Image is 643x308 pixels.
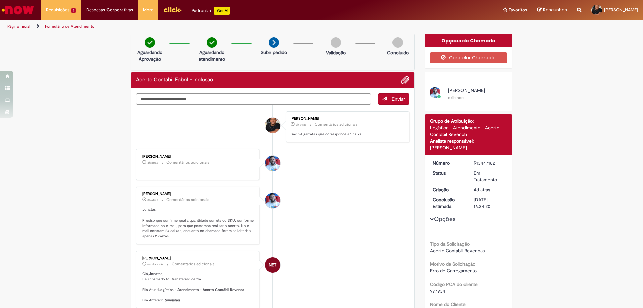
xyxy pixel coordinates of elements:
[147,198,158,202] time: 29/08/2025 12:41:41
[448,87,485,94] span: [PERSON_NAME]
[265,257,280,273] div: NATALIA EVELIN TURIBIO
[45,24,94,29] a: Formulário de Atendimento
[163,5,182,15] img: click_logo_yellow_360x200.png
[145,37,155,48] img: check-circle-green.png
[604,7,638,13] span: [PERSON_NAME]
[509,7,527,13] span: Favoritos
[166,197,209,203] small: Comentários adicionais
[315,122,358,127] small: Comentários adicionais
[192,7,230,15] div: Padroniza
[142,170,254,175] p: .
[425,34,512,47] div: Opções do Chamado
[430,268,477,274] span: Erro de Carregamento
[291,132,402,137] p: São 24 garrafas que corresponde a 1 caixa
[142,271,254,303] p: Olá, , Seu chamado foi transferido de fila. Fila Atual: Fila Anterior:
[428,196,469,210] dt: Conclusão Estimada
[269,257,276,273] span: NET
[265,193,280,208] div: undefined Online
[428,186,469,193] dt: Criação
[136,77,213,83] h2: Acerto Contábil Fabril - Inclusão Histórico de tíquete
[326,49,346,56] p: Validação
[296,123,306,127] time: 29/08/2025 13:36:49
[7,24,30,29] a: Página inicial
[430,124,507,138] div: Logística - Atendimento - Acerto Contábil Revenda
[537,7,567,13] a: Rascunhos
[401,76,409,84] button: Adicionar anexos
[5,20,424,33] ul: Trilhas de página
[474,170,505,183] div: Em Tratamento
[392,96,405,102] span: Enviar
[392,37,403,48] img: img-circle-grey.png
[430,118,507,124] div: Grupo de Atribuição:
[265,118,280,133] div: Jonatas Pinheiro De Amorim
[428,160,469,166] dt: Número
[428,170,469,176] dt: Status
[196,49,228,62] p: Aguardando atendimento
[265,156,280,171] div: undefined Online
[331,37,341,48] img: img-circle-grey.png
[430,52,507,63] button: Cancelar Chamado
[214,7,230,15] p: +GenAi
[430,301,466,307] b: Nome do Cliente
[474,187,490,193] span: 4d atrás
[474,187,490,193] time: 26/08/2025 09:57:24
[86,7,133,13] span: Despesas Corporativas
[430,288,445,294] span: 977934
[269,37,279,48] img: arrow-next.png
[1,3,35,17] img: ServiceNow
[172,261,215,267] small: Comentários adicionais
[164,298,180,303] b: Revendas
[474,196,505,210] div: [DATE] 16:34:20
[474,160,505,166] div: R13447182
[291,117,402,121] div: [PERSON_NAME]
[134,49,166,62] p: Aguardando Aprovação
[143,7,153,13] span: More
[142,256,254,260] div: [PERSON_NAME]
[71,8,76,13] span: 3
[147,161,158,165] span: 3h atrás
[474,186,505,193] div: 26/08/2025 09:57:24
[142,207,254,239] p: Jonatas, Preciso que confirme qual a quantidade correta do SKU, conforme informado no e-mail, par...
[448,95,464,100] small: exibindo
[430,261,475,267] b: Motivo da Solicitação
[430,241,470,247] b: Tipo da Solicitação
[149,271,162,276] b: Jonatas
[46,7,69,13] span: Requisições
[207,37,217,48] img: check-circle-green.png
[430,144,507,151] div: [PERSON_NAME]
[136,93,371,105] textarea: Digite sua mensagem aqui...
[378,93,409,105] button: Enviar
[147,262,163,266] span: um dia atrás
[158,287,244,292] b: Logística - Atendimento - Acerto Contábil Revenda
[543,7,567,13] span: Rascunhos
[430,281,478,287] b: Código PCA do cliente
[261,49,287,56] p: Subir pedido
[430,248,485,254] span: Acerto Contábil Revendas
[430,138,507,144] div: Analista responsável:
[296,123,306,127] span: 2h atrás
[387,49,409,56] p: Concluído
[147,262,163,266] time: 28/08/2025 11:09:16
[142,155,254,159] div: [PERSON_NAME]
[147,161,158,165] time: 29/08/2025 12:41:47
[166,160,209,165] small: Comentários adicionais
[147,198,158,202] span: 3h atrás
[142,192,254,196] div: [PERSON_NAME]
